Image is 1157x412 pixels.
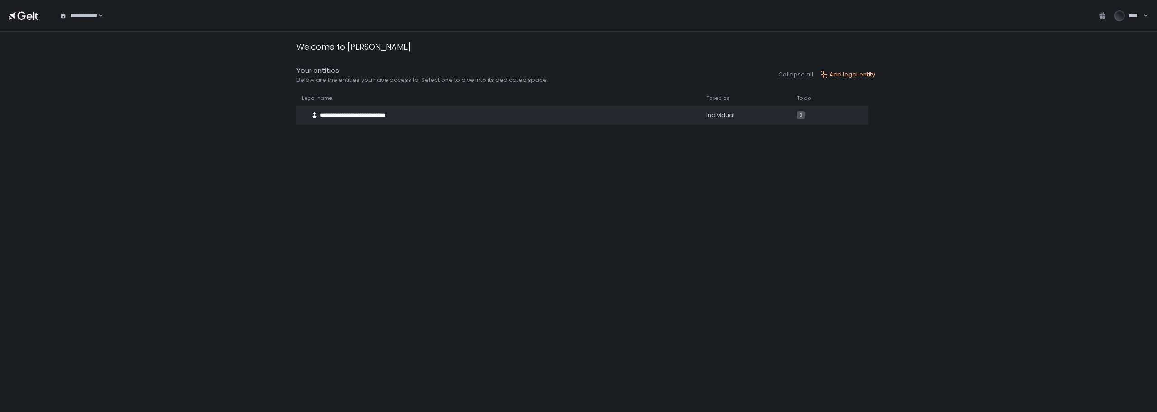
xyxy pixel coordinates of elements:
span: To do [797,95,811,102]
span: 0 [797,111,805,119]
span: Taxed as [706,95,730,102]
button: Collapse all [778,71,813,79]
div: Welcome to [PERSON_NAME] [296,41,411,53]
div: Individual [706,111,786,119]
div: Your entities [296,66,548,76]
input: Search for option [97,11,98,20]
span: Legal name [302,95,332,102]
button: Add legal entity [820,71,875,79]
div: Search for option [54,6,103,25]
div: Below are the entities you have access to. Select one to dive into its dedicated space. [296,76,548,84]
